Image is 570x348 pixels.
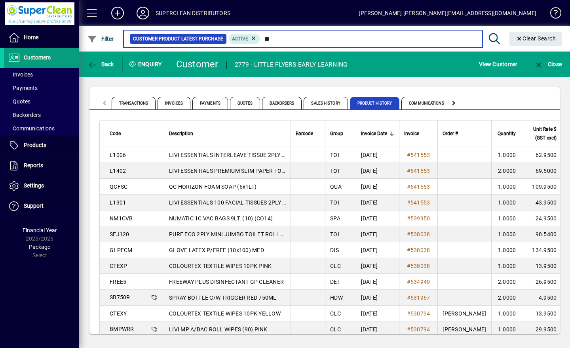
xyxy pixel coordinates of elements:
span: Unit Rate $ (GST excl) [532,125,557,142]
span: # [407,199,410,206]
span: Invoice Date [361,129,387,138]
span: Group [330,129,343,138]
span: Customer Product Latest Purchase [133,35,223,43]
span: 530794 [410,310,430,317]
div: Customer [176,58,218,71]
div: Group [330,129,351,138]
td: [DATE] [356,242,399,258]
td: [DATE] [356,258,399,274]
span: # [407,247,410,253]
span: 531967 [410,294,430,301]
button: Filter [85,32,116,46]
span: L1006 [110,152,126,158]
div: 2779 - LITTLE FLYERS EARLY LEARNING [235,58,348,71]
span: GLPFCM [110,247,133,253]
span: LIVI ESSENTIALS 100 FACIAL TISSUES 2PLY (30) [169,199,293,206]
div: Quantity [496,129,523,138]
span: CLC [330,310,341,317]
span: Invoices [158,97,190,109]
span: # [407,263,410,269]
td: [DATE] [356,147,399,163]
td: 26.9500 [527,274,568,290]
td: 2.0000 [491,163,527,179]
td: [DATE] [356,321,399,337]
span: SPA [330,215,340,222]
span: Reports [24,162,43,168]
span: Communications [8,125,55,132]
span: View Customer [479,58,517,71]
a: Support [4,196,79,216]
span: Filter [87,36,114,42]
td: 1.0000 [491,242,527,258]
span: LIVI ESSENTIALS INTERLEAVE TISSUE 2PLY 250 SHEET (36) [169,152,322,158]
td: 98.5400 [527,226,568,242]
a: #531967 [404,293,433,302]
a: Knowledge Base [544,2,560,27]
button: Profile [130,6,156,20]
div: Description [169,129,286,138]
span: QCFSC [110,184,127,190]
td: 4.9500 [527,290,568,306]
span: Sales History [304,97,348,109]
span: Clear Search [516,35,556,42]
span: Communications [401,97,451,109]
span: Payments [8,85,38,91]
td: [DATE] [356,179,399,195]
span: TOI [330,152,339,158]
div: Unit Rate $ (GST excl) [532,125,564,142]
span: L1402 [110,168,126,174]
span: Payments [192,97,228,109]
span: Backorders [8,112,41,118]
a: #541553 [404,151,433,159]
span: L1301 [110,199,126,206]
span: FREE5 [110,279,126,285]
span: 541553 [410,184,430,190]
td: 13.9500 [527,306,568,321]
span: CLC [330,263,341,269]
a: Backorders [4,108,79,122]
div: Invoice [404,129,433,138]
button: Add [105,6,130,20]
span: QC HORIZON FOAM SOAP (6x1LT) [169,184,256,190]
span: HDW [330,294,343,301]
button: Back [85,57,116,71]
td: 1.0000 [491,226,527,242]
span: Home [24,34,38,40]
span: 538038 [410,263,430,269]
span: NM1CVB [110,215,133,222]
span: LIVI MP A/BAC ROLL WIPES (90) PINK [169,326,268,333]
a: Settings [4,176,79,196]
a: #541553 [404,166,433,175]
span: # [407,279,410,285]
span: DET [330,279,340,285]
a: #530794 [404,309,433,318]
div: Invoice Date [361,129,394,138]
td: 62.9500 [527,147,568,163]
div: [PERSON_NAME] [PERSON_NAME][EMAIL_ADDRESS][DOMAIN_NAME] [359,7,536,19]
td: 1.0000 [491,258,527,274]
span: LIVI ESSENTIALS PREMIUM SLIM PAPER TOWELS (4000) [169,168,315,174]
span: Support [24,203,44,209]
span: Quantity [498,129,516,138]
span: 534940 [410,279,430,285]
a: #534940 [404,277,433,286]
span: Product History [350,97,400,109]
span: 541553 [410,152,430,158]
span: Financial Year [23,227,57,233]
a: #541553 [404,182,433,191]
button: Close [532,57,564,71]
span: # [407,184,410,190]
span: Active [232,36,248,42]
span: COLOURTEX TEXTILE WIPES 10PK YELLOW [169,310,281,317]
button: View Customer [477,57,519,71]
span: Package [29,244,50,250]
td: [DATE] [356,290,399,306]
td: 24.9500 [527,210,568,226]
span: Back [87,61,114,67]
span: PURE ECO 2PLY MINI JUMBO TOILET ROLLS 120M. (30) [169,231,312,237]
span: Quotes [230,97,260,109]
td: 1.0000 [491,210,527,226]
a: Home [4,28,79,48]
td: [DATE] [356,226,399,242]
span: TOI [330,168,339,174]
